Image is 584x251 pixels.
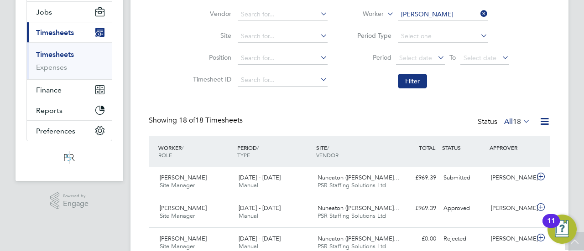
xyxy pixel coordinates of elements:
[399,54,432,62] span: Select date
[27,42,112,79] div: Timesheets
[487,170,535,185] div: [PERSON_NAME]
[149,116,245,125] div: Showing
[179,116,195,125] span: 18 of
[487,139,535,156] div: APPROVER
[392,170,440,185] div: £969.39
[239,181,258,189] span: Manual
[392,201,440,216] div: £969.39
[547,215,577,244] button: Open Resource Center, 11 new notifications
[398,30,488,43] input: Select one
[36,8,52,16] span: Jobs
[27,100,112,120] button: Reports
[27,121,112,141] button: Preferences
[343,10,384,19] label: Worker
[238,30,328,43] input: Search for...
[440,231,487,246] div: Rejected
[160,204,207,212] span: [PERSON_NAME]
[158,151,172,159] span: ROLE
[156,139,235,163] div: WORKER
[239,235,281,242] span: [DATE] - [DATE]
[63,200,89,208] span: Engage
[318,242,386,250] span: PSR Staffing Solutions Ltd
[160,235,207,242] span: [PERSON_NAME]
[327,144,329,151] span: /
[419,144,435,151] span: TOTAL
[447,51,459,63] span: To
[238,74,328,87] input: Search for...
[239,212,258,220] span: Manual
[63,192,89,200] span: Powered by
[440,201,487,216] div: Approved
[190,10,231,18] label: Vendor
[487,201,535,216] div: [PERSON_NAME]
[257,144,259,151] span: /
[318,174,400,181] span: Nuneaton ([PERSON_NAME]…
[50,192,89,210] a: Powered byEngage
[36,86,62,94] span: Finance
[487,231,535,246] div: [PERSON_NAME]
[440,139,487,156] div: STATUS
[36,106,63,115] span: Reports
[318,204,400,212] span: Nuneaton ([PERSON_NAME]…
[182,144,183,151] span: /
[314,139,393,163] div: SITE
[318,235,400,242] span: Nuneaton ([PERSON_NAME]…
[36,50,74,59] a: Timesheets
[547,221,555,233] div: 11
[190,31,231,40] label: Site
[26,150,112,165] a: Go to home page
[239,242,258,250] span: Manual
[316,151,339,159] span: VENDOR
[36,63,67,72] a: Expenses
[398,74,427,88] button: Filter
[61,150,78,165] img: psrsolutions-logo-retina.png
[238,8,328,21] input: Search for...
[160,174,207,181] span: [PERSON_NAME]
[504,117,530,126] label: All
[190,75,231,83] label: Timesheet ID
[190,53,231,61] label: Position
[36,127,75,135] span: Preferences
[160,242,195,250] span: Site Manager
[440,170,487,185] div: Submitted
[237,151,250,159] span: TYPE
[235,139,314,163] div: PERIOD
[239,204,281,212] span: [DATE] - [DATE]
[160,181,195,189] span: Site Manager
[27,22,112,42] button: Timesheets
[350,53,391,61] label: Period
[318,212,386,220] span: PSR Staffing Solutions Ltd
[478,116,532,128] div: Status
[239,174,281,181] span: [DATE] - [DATE]
[350,31,391,40] label: Period Type
[464,54,496,62] span: Select date
[36,28,74,37] span: Timesheets
[27,80,112,100] button: Finance
[398,8,488,21] input: Search for...
[238,52,328,65] input: Search for...
[318,181,386,189] span: PSR Staffing Solutions Ltd
[179,116,243,125] span: 18 Timesheets
[27,2,112,22] button: Jobs
[392,231,440,246] div: £0.00
[160,212,195,220] span: Site Manager
[513,117,521,126] span: 18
